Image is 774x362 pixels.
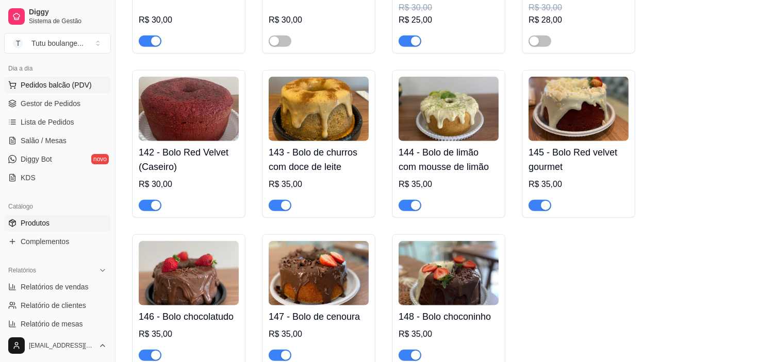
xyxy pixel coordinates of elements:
[529,145,629,174] h4: 145 - Bolo Red velvet gourmet
[269,145,369,174] h4: 143 - Bolo de churros com doce de leite
[529,2,629,14] div: R$ 30,00
[4,95,111,112] a: Gestor de Pedidos
[4,132,111,149] a: Salão / Mesas
[8,266,36,274] span: Relatórios
[4,60,111,77] div: Dia a dia
[269,77,369,141] img: product-image
[4,4,111,29] a: DiggySistema de Gestão
[4,198,111,215] div: Catálogo
[21,154,52,164] span: Diggy Bot
[399,14,499,26] div: R$ 25,00
[399,178,499,191] div: R$ 35,00
[139,145,239,174] h4: 142 - Bolo Red Velvet (Caseiro)
[31,38,84,48] div: Tutu boulange ...
[21,98,80,109] span: Gestor de Pedidos
[21,80,92,90] span: Pedidos balcão (PDV)
[13,38,23,48] span: T
[29,8,107,17] span: Diggy
[399,309,499,324] h4: 148 - Bolo choconinho
[4,169,111,186] a: KDS
[21,319,83,329] span: Relatório de mesas
[139,309,239,324] h4: 146 - Bolo chocolatudo
[139,241,239,305] img: product-image
[4,233,111,250] a: Complementos
[4,215,111,231] a: Produtos
[21,282,89,292] span: Relatórios de vendas
[21,218,50,228] span: Produtos
[399,2,499,14] div: R$ 30,00
[4,77,111,93] button: Pedidos balcão (PDV)
[529,178,629,191] div: R$ 35,00
[139,14,239,26] div: R$ 30,00
[139,328,239,340] div: R$ 35,00
[269,328,369,340] div: R$ 35,00
[21,300,86,311] span: Relatório de clientes
[269,309,369,324] h4: 147 - Bolo de cenoura
[139,77,239,141] img: product-image
[4,333,111,358] button: [EMAIL_ADDRESS][DOMAIN_NAME]
[529,77,629,141] img: product-image
[4,316,111,332] a: Relatório de mesas
[399,77,499,141] img: product-image
[4,33,111,54] button: Select a team
[21,117,74,127] span: Lista de Pedidos
[269,241,369,305] img: product-image
[399,145,499,174] h4: 144 - Bolo de limão com mousse de limão
[29,17,107,25] span: Sistema de Gestão
[399,241,499,305] img: product-image
[4,297,111,314] a: Relatório de clientes
[399,328,499,340] div: R$ 35,00
[139,178,239,191] div: R$ 30,00
[21,236,69,247] span: Complementos
[269,14,369,26] div: R$ 30,00
[529,14,629,26] div: R$ 28,00
[21,173,36,183] span: KDS
[29,341,94,350] span: [EMAIL_ADDRESS][DOMAIN_NAME]
[269,178,369,191] div: R$ 35,00
[4,279,111,295] a: Relatórios de vendas
[4,114,111,130] a: Lista de Pedidos
[4,151,111,167] a: Diggy Botnovo
[21,135,67,146] span: Salão / Mesas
